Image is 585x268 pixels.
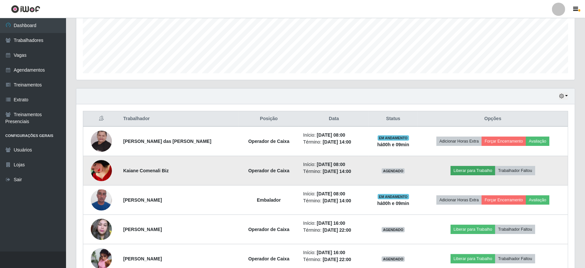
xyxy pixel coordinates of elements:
button: Liberar para Trabalho [451,254,495,263]
strong: há 00 h e 09 min [377,201,409,206]
li: Início: [303,220,364,227]
button: Avaliação [526,195,549,205]
img: CoreUI Logo [11,5,40,13]
time: [DATE] 16:00 [317,250,345,255]
strong: [PERSON_NAME] [123,256,162,261]
button: Avaliação [526,137,549,146]
button: Trabalhador Faltou [495,254,535,263]
button: Trabalhador Faltou [495,166,535,175]
button: Liberar para Trabalho [451,225,495,234]
strong: [PERSON_NAME] [123,197,162,203]
th: Opções [418,111,568,127]
span: EM ANDAMENTO [378,135,409,141]
time: [DATE] 14:00 [323,139,351,145]
strong: Embalador [257,197,281,203]
th: Data [299,111,368,127]
strong: [PERSON_NAME] [123,227,162,232]
li: Término: [303,197,364,204]
button: Forçar Encerramento [482,195,526,205]
span: AGENDADO [382,227,405,232]
li: Início: [303,190,364,197]
button: Trabalhador Faltou [495,225,535,234]
span: AGENDADO [382,256,405,262]
strong: Kaiane Comenali Biz [123,168,169,173]
li: Término: [303,139,364,146]
time: [DATE] 14:00 [323,198,351,203]
th: Posição [238,111,299,127]
time: [DATE] 22:00 [323,227,351,233]
li: Início: [303,161,364,168]
strong: [PERSON_NAME] das [PERSON_NAME] [123,139,211,144]
th: Trabalhador [119,111,238,127]
strong: há 00 h e 09 min [377,142,409,147]
img: 1634907805222.jpeg [91,216,112,244]
li: Término: [303,227,364,234]
time: [DATE] 14:00 [323,169,351,174]
li: Início: [303,132,364,139]
time: [DATE] 22:00 [323,257,351,262]
strong: Operador de Caixa [248,168,290,173]
time: [DATE] 08:00 [317,132,345,138]
strong: Operador de Caixa [248,256,290,261]
li: Término: [303,256,364,263]
li: Término: [303,168,364,175]
li: Início: [303,249,364,256]
strong: Operador de Caixa [248,227,290,232]
button: Adicionar Horas Extra [436,195,482,205]
time: [DATE] 08:00 [317,162,345,167]
button: Adicionar Horas Extra [436,137,482,146]
button: Liberar para Trabalho [451,166,495,175]
time: [DATE] 16:00 [317,220,345,226]
button: Forçar Encerramento [482,137,526,146]
img: 1725629352832.jpeg [91,118,112,165]
th: Status [368,111,418,127]
img: 1748055725506.jpeg [91,153,112,188]
span: EM ANDAMENTO [378,194,409,199]
strong: Operador de Caixa [248,139,290,144]
span: AGENDADO [382,168,405,174]
img: 1728497043228.jpeg [91,186,112,214]
time: [DATE] 08:00 [317,191,345,196]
